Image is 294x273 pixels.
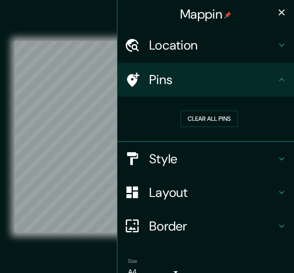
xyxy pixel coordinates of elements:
[117,63,294,96] div: Pins
[117,28,294,62] div: Location
[117,176,294,209] div: Layout
[149,151,276,167] h4: Style
[15,41,285,233] canvas: Map
[117,209,294,243] div: Border
[117,142,294,176] div: Style
[181,111,238,127] button: Clear all pins
[215,238,284,263] iframe: Help widget launcher
[149,185,276,200] h4: Layout
[128,257,137,265] label: Size
[149,37,276,53] h4: Location
[149,72,276,88] h4: Pins
[180,6,231,22] h4: Mappin
[224,12,231,19] img: pin-icon.png
[149,218,276,234] h4: Border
